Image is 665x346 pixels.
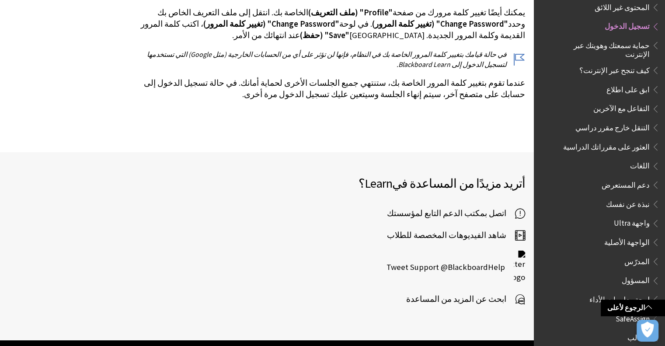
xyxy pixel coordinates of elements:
span: SafeAssign [616,311,650,323]
span: ابحث عن المزيد من المساعدة [406,293,515,306]
span: نبذة عن نفسك [606,197,650,209]
span: اتصل بمكتب الدعم التابع لمؤسستك [387,207,515,220]
h2: أتريد مزيدًا من المساعدة في ؟ [267,174,526,192]
a: الرجوع لأعلى [601,300,665,316]
span: العثور على مقرراتك الدراسية [563,140,650,151]
a: Twitter logo Tweet Support @BlackboardHelp [386,251,525,284]
span: ابق على اطلاع [606,82,650,94]
span: واجهة Ultra [614,216,650,228]
span: تسجيل الدخول [605,19,650,31]
span: كيف تنجح عبر الإنترنت؟ [579,63,650,75]
span: المدرّس [624,254,650,266]
a: شاهد الفيديوهات المخصصة للطلاب [387,229,525,242]
span: المسؤول [622,273,650,285]
span: "Change Password" (تغيير كلمة المرور) [203,19,339,29]
span: التفاعل مع الآخرين [593,101,650,113]
p: في حالة قيامك بتغيير كلمة المرور الخاصة بك في النظام، فإنها لن تؤثر على أي من الحسابات الخارجية (... [138,49,525,69]
span: "Profile" (ملف التعريف) [308,7,393,17]
span: Learn [365,175,392,191]
p: عندما تقوم بتغيير كلمة المرور الخاصة بك، ستنتهي جميع الجلسات الأخرى لحماية أمانك. في حالة تسجيل ا... [138,77,525,100]
a: اتصل بمكتب الدعم التابع لمؤسستك [387,207,525,220]
span: لوحة معلومات الأداء [589,292,650,304]
span: التنقل خارج مقرر دراسي [575,120,650,132]
span: "Change Password" (تغيير كلمة المرور) [372,19,508,29]
span: حماية سمعتك وهويتك عبر الإنترنت [553,38,650,59]
span: الطالب [627,330,650,342]
span: اللغات [630,159,650,171]
span: "Save" (حفظ) [300,30,349,40]
span: دعم المستعرض [602,178,650,189]
button: فتح التفضيلات [637,320,658,342]
span: شاهد الفيديوهات المخصصة للطلاب [387,229,515,242]
p: يمكنك أيضًا تغيير كلمة مرورك من صفحة الخاصة بك. انتقل إلى ملف التعريف الخاص بك وحدد . في لوحة ، ا... [138,7,525,42]
img: Twitter logo [514,251,525,284]
a: ابحث عن المزيد من المساعدة [406,293,525,306]
span: Tweet Support @BlackboardHelp [386,261,514,274]
span: الواجهة الأصلية [604,235,650,247]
